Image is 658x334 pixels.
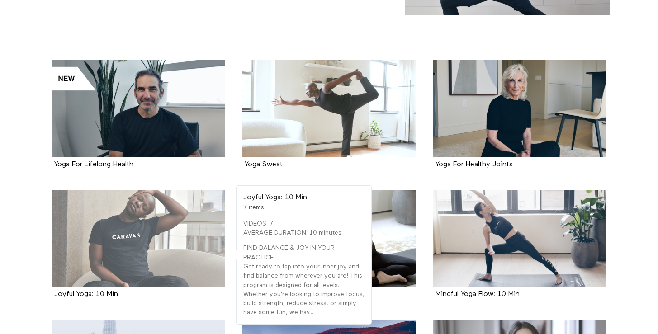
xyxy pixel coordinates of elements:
a: Yoga For Healthy Joints [436,161,513,168]
a: Yoga For Lifelong Health [54,161,133,168]
p: VIDEOS: 7 AVERAGE DURATION: 10 minutes [243,219,365,238]
a: Yoga For Healthy Joints [433,60,606,157]
span: 7 items [243,204,264,211]
a: Yoga Sweat [242,60,416,157]
a: Mindful Yoga Flow: 10 Min [433,190,606,287]
a: Joyful Yoga: 10 Min [54,291,118,297]
a: Mindful Yoga Flow: 10 Min [436,291,520,297]
strong: Joyful Yoga: 10 Min [243,194,307,201]
a: Joyful Yoga: 10 Min [52,190,225,287]
p: FIND BALANCE & JOY IN YOUR PRACTICE Get ready to tap into your inner joy and find balance from wh... [243,244,365,317]
a: Yoga For Lifelong Health [52,60,225,157]
a: Yoga Sweat [245,161,283,168]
